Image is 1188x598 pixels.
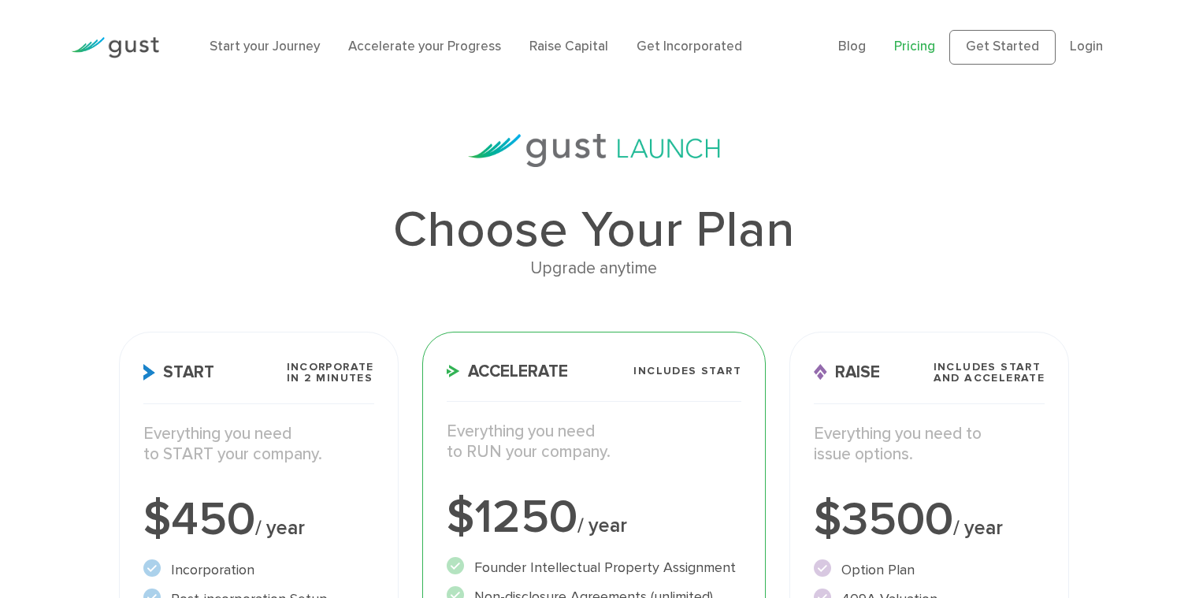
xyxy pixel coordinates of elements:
a: Accelerate your Progress [348,39,501,54]
span: Includes START and ACCELERATE [934,362,1045,384]
span: / year [255,516,305,540]
div: $1250 [447,494,741,541]
span: / year [953,516,1003,540]
a: Get Started [949,30,1056,65]
h1: Choose Your Plan [119,205,1070,255]
a: Blog [838,39,866,54]
img: gust-launch-logos.svg [468,134,720,167]
img: Raise Icon [814,364,827,381]
a: Start your Journey [210,39,320,54]
img: Start Icon X2 [143,364,155,381]
div: $450 [143,496,374,544]
p: Everything you need to RUN your company. [447,422,741,463]
li: Incorporation [143,559,374,581]
span: Raise [814,364,880,381]
li: Founder Intellectual Property Assignment [447,557,741,578]
a: Get Incorporated [637,39,742,54]
a: Pricing [894,39,935,54]
div: $3500 [814,496,1045,544]
img: Gust Logo [71,37,159,58]
li: Option Plan [814,559,1045,581]
a: Raise Capital [529,39,608,54]
span: / year [577,514,627,537]
div: Upgrade anytime [119,255,1070,282]
p: Everything you need to START your company. [143,424,374,466]
a: Login [1070,39,1103,54]
span: Includes START [633,366,741,377]
span: Start [143,364,214,381]
img: Accelerate Icon [447,365,460,377]
span: Incorporate in 2 Minutes [287,362,374,384]
span: Accelerate [447,363,568,380]
p: Everything you need to issue options. [814,424,1045,466]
